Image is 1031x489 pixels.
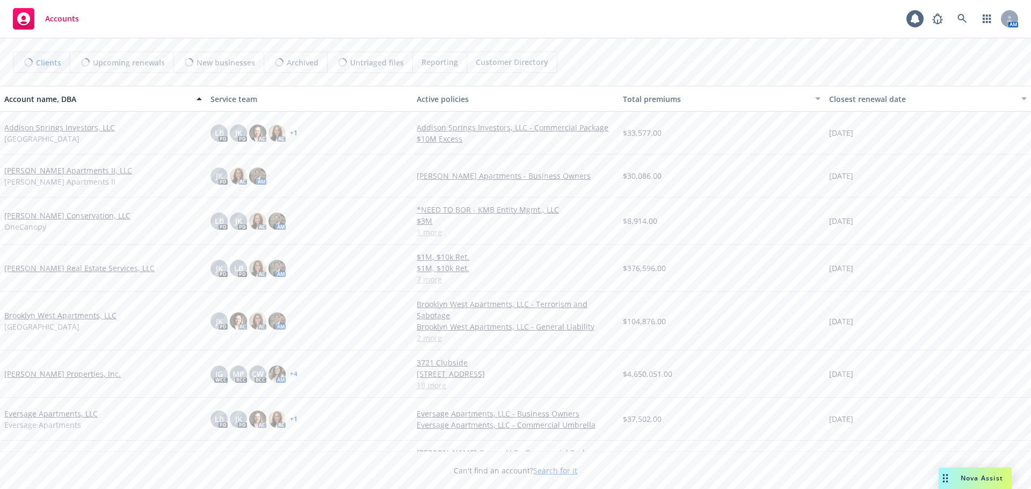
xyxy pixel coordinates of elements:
span: [DATE] [829,413,853,425]
span: LB [234,262,243,274]
img: photo [249,167,266,185]
button: Closest renewal date [825,86,1031,112]
img: photo [249,260,266,277]
a: [STREET_ADDRESS] [417,368,614,379]
img: photo [230,167,247,185]
span: CW [252,368,264,379]
span: LB [215,413,224,425]
a: 1 more [417,227,614,238]
a: *NEED TO BOR - KMB Entity Mgmt., LLC [417,204,614,215]
span: [DATE] [829,368,853,379]
span: LB [215,215,224,227]
span: [GEOGRAPHIC_DATA] [4,321,79,332]
span: JK [235,215,242,227]
img: photo [268,213,286,230]
img: photo [230,312,247,330]
a: Addison Springs Investors, LLC [4,122,115,133]
a: 2 more [417,332,614,344]
span: $37,502.00 [623,413,662,425]
span: JK [216,316,223,327]
span: [DATE] [829,215,853,227]
a: $10M Excess [417,133,614,144]
button: Total premiums [619,86,825,112]
span: [DATE] [829,170,853,181]
a: [PERSON_NAME] Group, LLC - Commercial Package [417,447,614,458]
img: photo [249,312,266,330]
span: Clients [36,57,61,68]
div: Active policies [417,93,614,105]
span: Customer Directory [476,56,548,68]
button: Nova Assist [939,468,1012,489]
img: photo [249,213,266,230]
span: Eversage Apartments [4,419,81,430]
span: $8,914.00 [623,215,657,227]
span: Untriaged files [350,57,404,68]
a: Brooklyn West Apartments, LLC - Terrorism and Sabotage [417,298,614,321]
img: photo [268,411,286,428]
a: + 4 [290,371,297,377]
a: Eversage Apartments, LLC - Commercial Umbrella [417,419,614,430]
span: [DATE] [829,316,853,327]
span: LB [215,127,224,138]
span: [PERSON_NAME] Apartments II [4,176,115,187]
span: New businesses [197,57,255,68]
a: Eversage Apartments, LLC - Business Owners [417,408,614,419]
span: Accounts [45,14,79,23]
span: JG [215,368,223,379]
a: Brooklyn West Apartments, LLC [4,310,117,321]
span: $30,086.00 [623,170,662,181]
a: 3721 Clubside [417,357,614,368]
span: JK [216,170,223,181]
a: + 1 [290,130,297,136]
span: $33,577.00 [623,127,662,138]
span: [GEOGRAPHIC_DATA] [4,133,79,144]
a: Report a Bug [927,8,948,30]
img: photo [268,312,286,330]
div: Total premiums [623,93,809,105]
a: 7 more [417,274,614,285]
span: [DATE] [829,262,853,274]
a: Brooklyn West Apartments, LLC - General Liability [417,321,614,332]
span: JK [235,413,242,425]
span: Can't find an account? [454,465,577,476]
span: $4,650,051.00 [623,368,672,379]
img: photo [268,366,286,383]
span: JK [216,262,223,274]
img: photo [268,125,286,142]
a: Eversage Apartments, LLC [4,408,98,419]
a: [PERSON_NAME] Real Estate Services, LLC [4,262,155,274]
a: Search for it [533,465,577,476]
span: [DATE] [829,127,853,138]
span: JK [235,127,242,138]
a: [PERSON_NAME] Apartments II, LLC [4,165,132,176]
button: Service team [206,86,412,112]
a: $1M, $10k Ret. [417,262,614,274]
span: MP [233,368,244,379]
a: $1M, $10k Ret. [417,251,614,262]
span: Archived [287,57,318,68]
span: Upcoming renewals [93,57,165,68]
span: Reporting [422,56,458,68]
button: Active policies [412,86,619,112]
span: OneCanopy [4,221,46,232]
a: Accounts [9,4,83,34]
span: $376,596.00 [623,262,666,274]
a: 18 more [417,379,614,391]
div: Closest renewal date [829,93,1015,105]
span: Nova Assist [961,473,1003,483]
img: photo [268,260,286,277]
span: $104,876.00 [623,316,666,327]
div: Account name, DBA [4,93,190,105]
a: [PERSON_NAME] Apartments - Business Owners [417,170,614,181]
a: Search [952,8,973,30]
a: [PERSON_NAME] Properties, Inc. [4,368,121,379]
img: photo [249,411,266,428]
div: Service team [210,93,408,105]
a: [PERSON_NAME] Conservation, LLC [4,210,130,221]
